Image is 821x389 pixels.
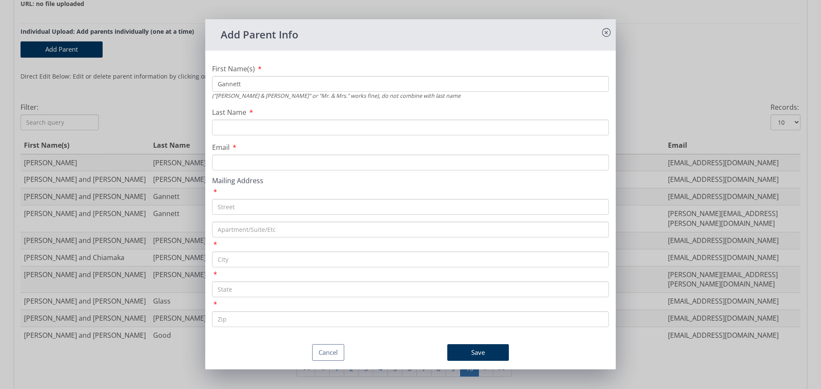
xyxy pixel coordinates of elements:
span: Last Name [212,108,246,117]
input: City [212,252,609,267]
button: Save [447,344,509,361]
input: Apartment/Suite/Etc [212,222,609,237]
span: Email [212,143,230,152]
h4: Mailing Address [212,177,609,185]
input: State [212,281,609,297]
div: ("[PERSON_NAME] & [PERSON_NAME]" or "Mr. & Mrs." works fine), do not combine with last name [212,92,609,100]
h1: Add Parent Info [221,28,298,41]
input: Street [212,199,609,215]
span: First Name(s) [212,64,255,73]
button: Cancel [312,344,344,361]
input: Zip [212,311,609,327]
